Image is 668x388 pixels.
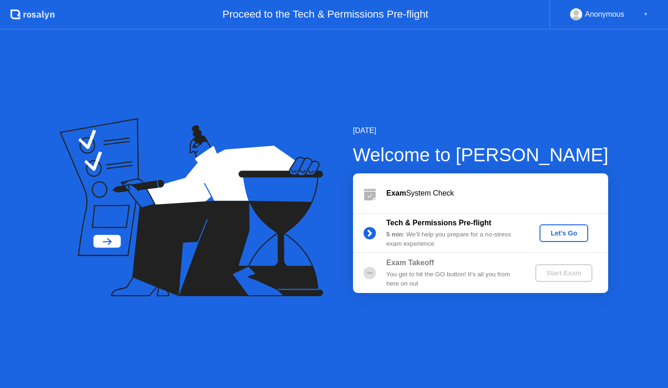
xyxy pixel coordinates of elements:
div: Start Exam [539,269,589,277]
div: You get to hit the GO button! It’s all you from here on out [386,270,520,289]
div: ▼ [643,8,648,20]
div: [DATE] [353,125,609,136]
b: Exam Takeoff [386,259,434,267]
button: Start Exam [535,264,592,282]
div: Anonymous [585,8,624,20]
b: Tech & Permissions Pre-flight [386,219,491,227]
b: 5 min [386,231,403,238]
div: Let's Go [543,229,584,237]
div: System Check [386,188,608,199]
div: Welcome to [PERSON_NAME] [353,141,609,169]
b: Exam [386,189,406,197]
button: Let's Go [540,224,588,242]
div: : We’ll help you prepare for a no-stress exam experience [386,230,520,249]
